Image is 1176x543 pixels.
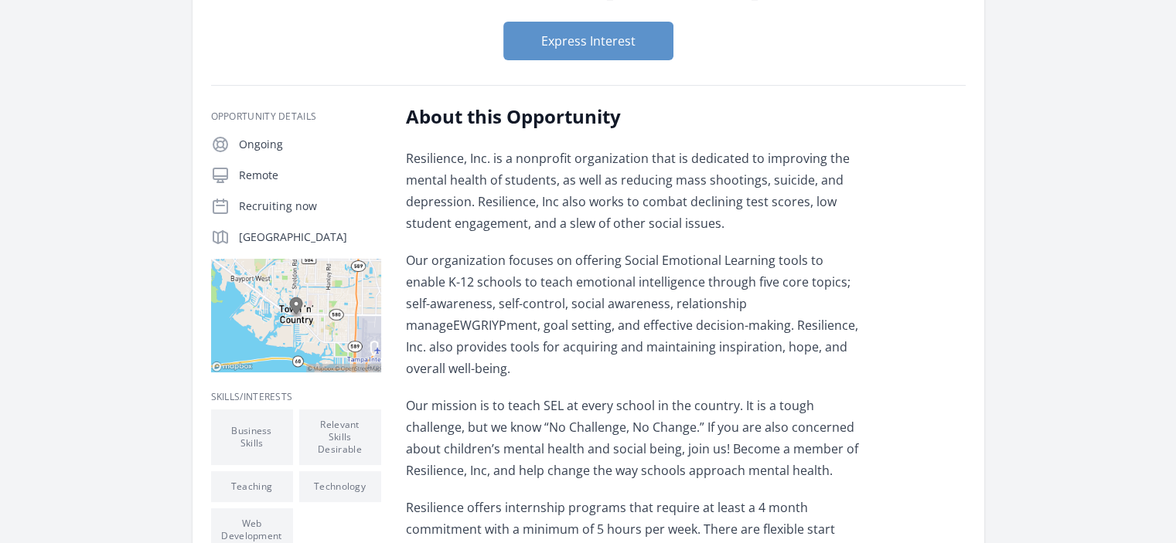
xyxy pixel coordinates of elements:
[239,199,381,214] p: Recruiting now
[299,471,381,502] li: Technology
[406,148,858,234] p: Resilience, Inc. is a nonprofit organization that is dedicated to improving the mental health of ...
[406,249,858,379] p: Our organization focuses on offering Social Emotional Learning tools to enable K-12 schools to te...
[406,395,858,481] p: Our mission is to teach SEL at every school in the country. It is a tough challenge, but we know ...
[211,391,381,403] h3: Skills/Interests
[211,471,293,502] li: Teaching
[239,137,381,152] p: Ongoing
[211,259,381,372] img: Map
[406,104,858,129] h2: About this Opportunity
[299,409,381,465] li: Relevant Skills Desirable
[211,110,381,123] h3: Opportunity Details
[503,22,673,60] button: Express Interest
[239,229,381,245] p: [GEOGRAPHIC_DATA]
[239,168,381,183] p: Remote
[211,409,293,465] li: Business Skills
